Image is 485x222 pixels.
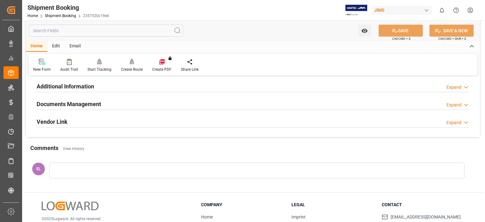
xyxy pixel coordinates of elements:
p: © 2025 Logward. All rights reserved. [42,216,185,222]
div: Start Tracking [87,67,111,72]
img: Exertis%20JAM%20-%20Email%20Logo.jpg_1722504956.jpg [345,5,367,16]
div: Audit Trail [60,67,78,72]
span: Ctrl/CMD + S [392,36,410,41]
h2: Additional Information [37,82,94,91]
a: Imprint [291,214,306,219]
h2: Comments [30,144,58,152]
button: SAVE & NEW [429,25,474,37]
div: Create Route [121,67,143,72]
button: JIMS [372,4,435,16]
h3: Legal [291,201,374,208]
a: Shipment Booking [45,14,76,18]
button: SAVE [379,25,423,37]
h3: Company [201,201,284,208]
div: Expand [446,84,461,91]
h3: Contact [382,201,464,208]
div: Home [26,41,47,52]
div: Shipment Booking [27,3,109,12]
div: Expand [446,102,461,108]
span: [EMAIL_ADDRESS][DOMAIN_NAME] [391,214,461,220]
button: show 0 new notifications [435,3,449,17]
button: open menu [358,25,371,37]
h2: Vendor Link [37,117,68,126]
div: Edit [47,41,65,52]
span: EL [36,166,41,171]
a: Home [201,214,213,219]
a: Home [27,14,38,18]
span: Ctrl/CMD + Shift + S [438,36,466,41]
div: New Form [33,67,51,72]
button: Help Center [449,3,463,17]
h2: Documents Management [37,100,101,108]
div: Share Link [181,67,199,72]
div: JIMS [372,6,432,15]
input: Search Fields [29,25,183,37]
a: View History [63,147,84,151]
div: Expand [446,119,461,126]
img: Logward Logo [42,201,99,211]
div: Email [65,41,86,52]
